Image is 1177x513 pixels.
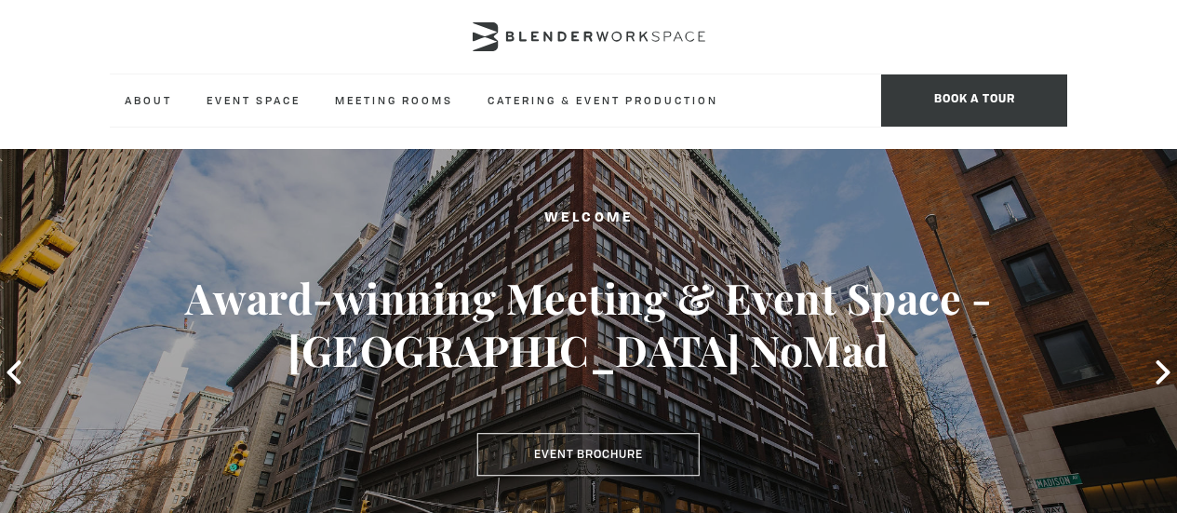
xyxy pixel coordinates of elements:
[192,74,315,126] a: Event Space
[473,74,733,126] a: Catering & Event Production
[881,74,1067,127] span: Book a tour
[477,433,700,476] a: Event Brochure
[110,74,187,126] a: About
[320,74,468,126] a: Meeting Rooms
[59,207,1118,230] h2: Welcome
[59,272,1118,376] h3: Award-winning Meeting & Event Space - [GEOGRAPHIC_DATA] NoMad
